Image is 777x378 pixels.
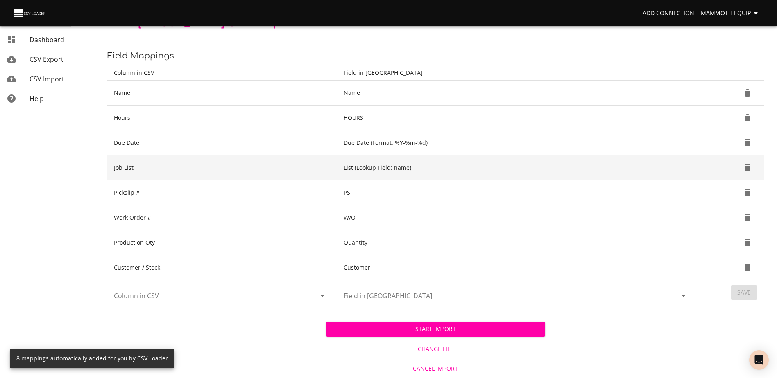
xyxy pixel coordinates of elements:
td: HOURS [337,106,698,130]
button: Change File [326,342,545,357]
button: Start Import [326,322,545,337]
button: Delete [738,233,757,252]
button: Open [317,290,328,301]
span: Help [29,94,44,103]
button: Open [678,290,689,301]
button: Delete [738,83,757,103]
td: List (Lookup Field: name) [337,155,698,180]
td: Customer / Stock [107,255,337,280]
button: Mammoth Equip [698,6,764,21]
span: Field Mappings [107,51,174,61]
td: W/O [337,205,698,230]
td: Job List [107,155,337,180]
td: Hours [107,106,337,130]
td: Name [107,81,337,106]
td: Customer [337,255,698,280]
span: Cancel Import [329,364,541,374]
td: Due Date (Format: %Y-%m-%d) [337,130,698,155]
button: Delete [738,133,757,153]
th: Field in [GEOGRAPHIC_DATA] [337,65,698,81]
button: Delete [738,208,757,227]
span: CSV Export [29,55,63,64]
div: 8 mappings automatically added for you by CSV Loader [16,351,168,366]
td: Name [337,81,698,106]
span: CSV Import [29,74,64,83]
td: Work Order # [107,205,337,230]
button: Delete [738,158,757,178]
span: Mammoth Equip [701,8,761,18]
button: Delete [738,258,757,277]
button: Delete [738,183,757,202]
td: Production Qty [107,230,337,255]
span: Change File [329,344,541,354]
button: Delete [738,108,757,128]
td: Quantity [337,230,698,255]
span: Start Import [333,324,538,334]
a: Add Connection [639,6,698,21]
td: Pickslip # [107,180,337,205]
td: PS [337,180,698,205]
img: CSV Loader [13,7,48,19]
td: Due Date [107,130,337,155]
span: Dashboard [29,35,64,44]
div: Open Intercom Messenger [749,350,769,370]
span: Add Connection [643,8,694,18]
th: Column in CSV [107,65,337,81]
button: Cancel Import [326,361,545,376]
